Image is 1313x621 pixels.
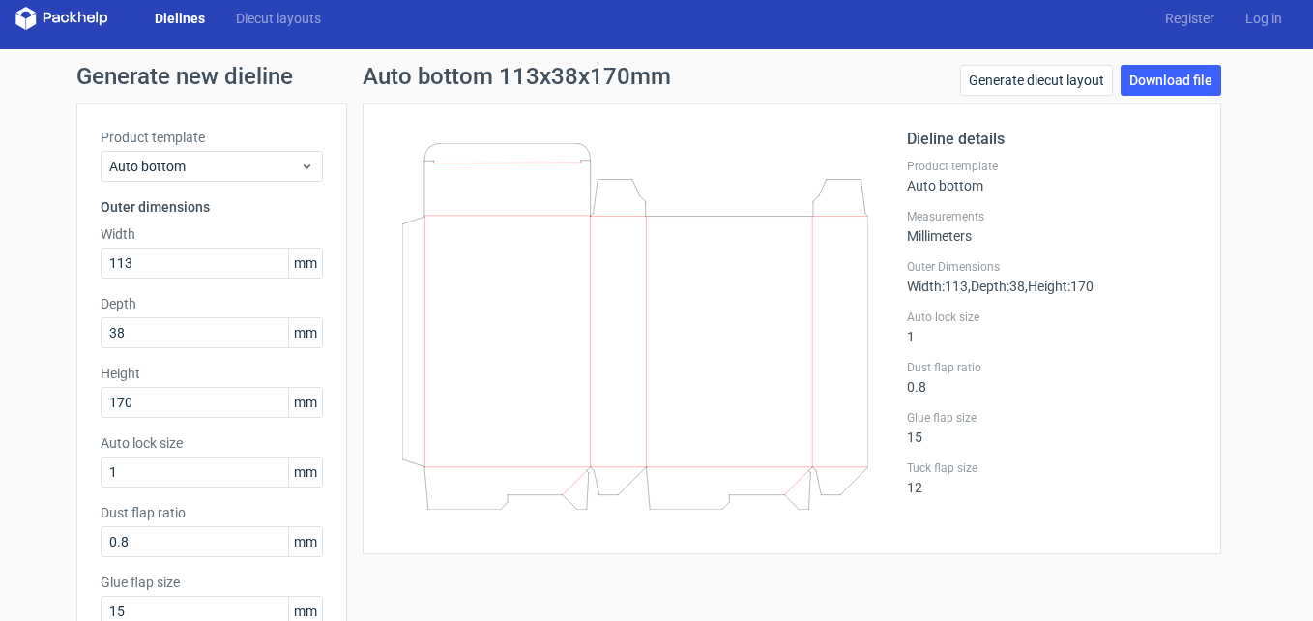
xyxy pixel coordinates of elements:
div: 1 [907,310,1197,344]
label: Product template [101,128,323,147]
h1: Auto bottom 113x38x170mm [363,65,671,88]
span: mm [288,388,322,417]
label: Dust flap ratio [907,360,1197,375]
a: Register [1150,9,1230,28]
span: mm [288,527,322,556]
span: mm [288,318,322,347]
div: 12 [907,460,1197,495]
label: Width [101,224,323,244]
div: Auto bottom [907,159,1197,193]
a: Diecut layouts [220,9,336,28]
label: Auto lock size [907,310,1197,325]
label: Tuck flap size [907,460,1197,476]
label: Outer Dimensions [907,259,1197,275]
label: Product template [907,159,1197,174]
h1: Generate new dieline [76,65,1237,88]
span: mm [288,458,322,487]
span: mm [288,249,322,278]
a: Log in [1230,9,1298,28]
span: , Depth : 38 [968,279,1025,294]
label: Auto lock size [101,433,323,453]
span: Width : 113 [907,279,968,294]
h3: Outer dimensions [101,197,323,217]
label: Depth [101,294,323,313]
a: Dielines [139,9,220,28]
label: Glue flap size [101,573,323,592]
label: Dust flap ratio [101,503,323,522]
a: Generate diecut layout [960,65,1113,96]
div: 15 [907,410,1197,445]
a: Download file [1121,65,1221,96]
h2: Dieline details [907,128,1197,151]
label: Height [101,364,323,383]
label: Glue flap size [907,410,1197,426]
span: , Height : 170 [1025,279,1094,294]
span: Auto bottom [109,157,300,176]
div: Millimeters [907,209,1197,244]
div: 0.8 [907,360,1197,395]
label: Measurements [907,209,1197,224]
